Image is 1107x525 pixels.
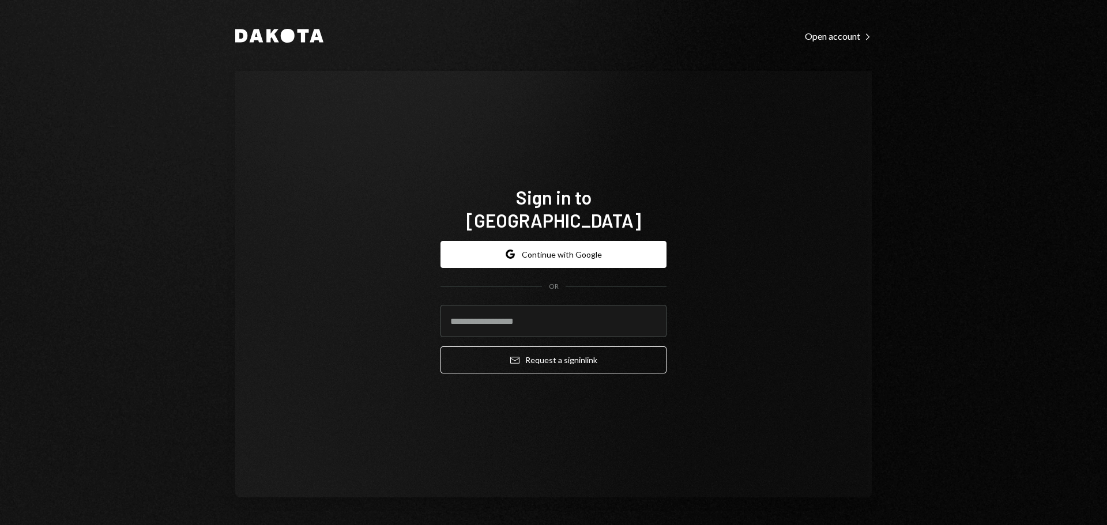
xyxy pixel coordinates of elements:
button: Request a signinlink [440,346,667,373]
h1: Sign in to [GEOGRAPHIC_DATA] [440,186,667,232]
button: Continue with Google [440,241,667,268]
div: Open account [805,31,872,42]
a: Open account [805,29,872,42]
div: OR [549,282,559,292]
